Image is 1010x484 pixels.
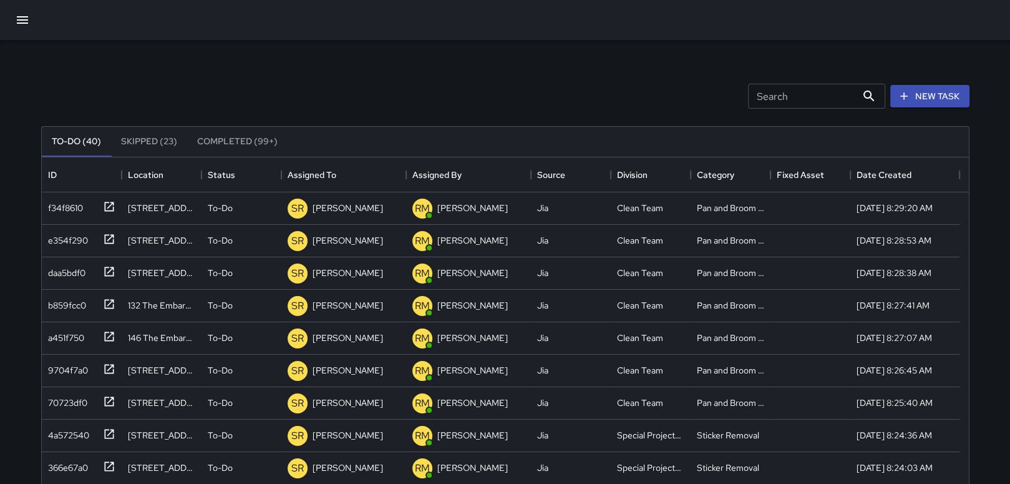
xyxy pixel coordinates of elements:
[48,157,57,192] div: ID
[291,428,304,443] p: SR
[406,157,531,192] div: Assigned By
[437,397,508,409] p: [PERSON_NAME]
[537,332,548,344] div: Jia
[288,157,336,192] div: Assigned To
[415,266,430,281] p: RM
[42,157,122,192] div: ID
[437,267,508,279] p: [PERSON_NAME]
[697,299,764,312] div: Pan and Broom Block Faces
[437,462,508,474] p: [PERSON_NAME]
[128,299,195,312] div: 132 The Embarcadero
[857,429,932,442] div: 8/11/2025, 8:24:36 AM
[697,397,764,409] div: Pan and Broom Block Faces
[617,364,663,377] div: Clean Team
[415,396,430,411] p: RM
[122,157,202,192] div: Location
[313,234,383,247] p: [PERSON_NAME]
[537,299,548,312] div: Jia
[697,462,759,474] div: Sticker Removal
[43,392,87,409] div: 70723df0
[43,229,88,247] div: e354f290
[128,157,163,192] div: Location
[415,331,430,346] p: RM
[537,429,548,442] div: Jia
[291,299,304,314] p: SR
[291,234,304,249] p: SR
[437,364,508,377] p: [PERSON_NAME]
[697,157,734,192] div: Category
[313,332,383,344] p: [PERSON_NAME]
[291,331,304,346] p: SR
[857,267,931,279] div: 8/11/2025, 8:28:38 AM
[313,462,383,474] p: [PERSON_NAME]
[697,202,764,214] div: Pan and Broom Block Faces
[208,234,233,247] p: To-Do
[617,267,663,279] div: Clean Team
[208,429,233,442] p: To-Do
[128,332,195,344] div: 146 The Embarcadero
[617,157,648,192] div: Division
[617,429,684,442] div: Special Projects Team
[617,462,684,474] div: Special Projects Team
[537,157,565,192] div: Source
[43,197,83,214] div: f34f8610
[208,397,233,409] p: To-Do
[857,234,931,247] div: 8/11/2025, 8:28:53 AM
[412,157,462,192] div: Assigned By
[291,363,304,378] p: SR
[415,428,430,443] p: RM
[281,157,406,192] div: Assigned To
[437,429,508,442] p: [PERSON_NAME]
[691,157,770,192] div: Category
[537,202,548,214] div: Jia
[291,396,304,411] p: SR
[43,359,88,377] div: 9704f7a0
[617,332,663,344] div: Clean Team
[313,299,383,312] p: [PERSON_NAME]
[313,429,383,442] p: [PERSON_NAME]
[857,364,932,377] div: 8/11/2025, 8:26:45 AM
[857,157,911,192] div: Date Created
[313,397,383,409] p: [PERSON_NAME]
[128,364,195,377] div: 169 Steuart Street
[208,364,233,377] p: To-Do
[128,202,195,214] div: 2 Mission Street
[208,157,235,192] div: Status
[697,429,759,442] div: Sticker Removal
[43,424,89,442] div: 4a572540
[617,397,663,409] div: Clean Team
[437,332,508,344] p: [PERSON_NAME]
[128,429,195,442] div: 115 Steuart Street
[43,457,88,474] div: 366e67a0
[697,234,764,247] div: Pan and Broom Block Faces
[611,157,691,192] div: Division
[697,364,764,377] div: Pan and Broom Block Faces
[537,364,548,377] div: Jia
[890,85,969,108] button: New Task
[42,127,111,157] button: To-Do (40)
[202,157,281,192] div: Status
[313,202,383,214] p: [PERSON_NAME]
[415,201,430,216] p: RM
[537,267,548,279] div: Jia
[777,157,824,192] div: Fixed Asset
[617,202,663,214] div: Clean Team
[850,157,959,192] div: Date Created
[857,332,932,344] div: 8/11/2025, 8:27:07 AM
[43,262,85,279] div: daa5bdf0
[187,127,288,157] button: Completed (99+)
[111,127,187,157] button: Skipped (23)
[537,397,548,409] div: Jia
[128,234,195,247] div: 2 Mission Street
[128,397,195,409] div: 177 Steuart Street
[697,267,764,279] div: Pan and Broom Block Faces
[208,462,233,474] p: To-Do
[291,461,304,476] p: SR
[857,462,933,474] div: 8/11/2025, 8:24:03 AM
[415,461,430,476] p: RM
[128,462,195,474] div: 1 Mission Street
[43,294,86,312] div: b859fcc0
[857,202,933,214] div: 8/11/2025, 8:29:20 AM
[437,299,508,312] p: [PERSON_NAME]
[415,234,430,249] p: RM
